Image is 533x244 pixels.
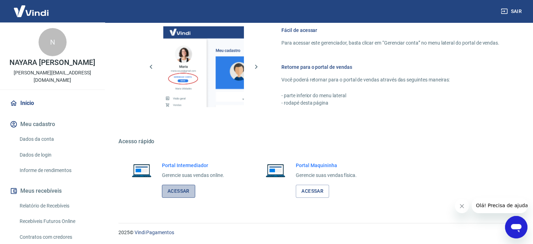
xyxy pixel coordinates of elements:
[8,117,96,132] button: Meu cadastro
[296,162,357,169] h6: Portal Maquininha
[17,163,96,178] a: Informe de rendimentos
[499,5,525,18] button: Sair
[296,185,329,198] a: Acessar
[281,27,499,34] h6: Fácil de acessar
[17,199,96,213] a: Relatório de Recebíveis
[281,76,499,84] p: Você poderá retornar para o portal de vendas através das seguintes maneiras:
[8,95,96,111] a: Início
[17,132,96,146] a: Dados da conta
[162,185,195,198] a: Acessar
[162,162,224,169] h6: Portal Intermediador
[118,229,516,236] p: 2025 ©
[8,183,96,199] button: Meus recebíveis
[17,148,96,162] a: Dados de login
[163,26,244,107] img: Imagem da dashboard mostrando o botão de gerenciar conta na sidebar no lado esquerdo
[6,69,99,84] p: [PERSON_NAME][EMAIL_ADDRESS][DOMAIN_NAME]
[281,39,499,47] p: Para acessar este gerenciador, basta clicar em “Gerenciar conta” no menu lateral do portal de ven...
[281,64,499,71] h6: Retorne para o portal de vendas
[455,199,469,213] iframe: Fechar mensagem
[9,59,95,66] p: NAYARA [PERSON_NAME]
[8,0,54,22] img: Vindi
[39,28,67,56] div: N
[162,172,224,179] p: Gerencie suas vendas online.
[472,198,527,213] iframe: Mensagem da empresa
[261,162,290,179] img: Imagem de um notebook aberto
[505,216,527,238] iframe: Botão para abrir a janela de mensagens
[127,162,156,179] img: Imagem de um notebook aberto
[118,138,516,145] h5: Acesso rápido
[281,92,499,99] p: - parte inferior do menu lateral
[281,99,499,107] p: - rodapé desta página
[296,172,357,179] p: Gerencie suas vendas física.
[4,5,59,11] span: Olá! Precisa de ajuda?
[135,230,174,235] a: Vindi Pagamentos
[17,214,96,229] a: Recebíveis Futuros Online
